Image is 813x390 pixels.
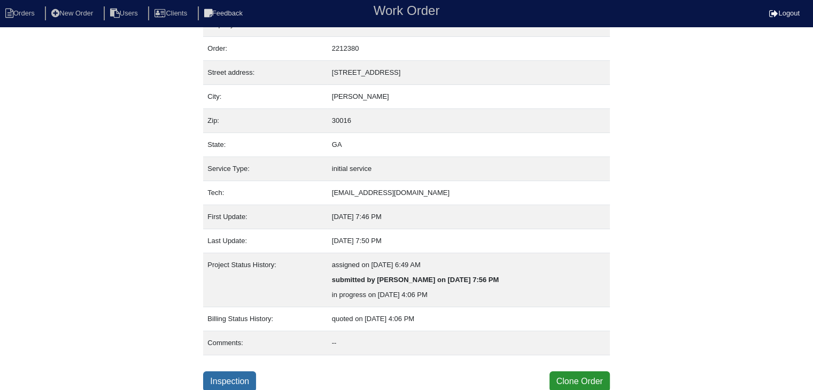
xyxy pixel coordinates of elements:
[332,311,606,326] div: quoted on [DATE] 4:06 PM
[148,6,196,21] li: Clients
[328,61,610,85] td: [STREET_ADDRESS]
[45,9,102,17] a: New Order
[328,331,610,355] td: --
[203,61,327,85] td: Street address:
[328,157,610,181] td: initial service
[203,253,327,307] td: Project Status History:
[328,181,610,205] td: [EMAIL_ADDRESS][DOMAIN_NAME]
[328,109,610,133] td: 30016
[104,6,146,21] li: Users
[203,133,327,157] td: State:
[203,331,327,355] td: Comments:
[328,37,610,61] td: 2212380
[328,85,610,109] td: [PERSON_NAME]
[332,287,606,302] div: in progress on [DATE] 4:06 PM
[328,133,610,157] td: GA
[45,6,102,21] li: New Order
[332,258,606,272] div: assigned on [DATE] 6:49 AM
[328,205,610,229] td: [DATE] 7:46 PM
[328,229,610,253] td: [DATE] 7:50 PM
[203,37,327,61] td: Order:
[203,85,327,109] td: City:
[203,307,327,331] td: Billing Status History:
[332,272,606,287] div: submitted by [PERSON_NAME] on [DATE] 7:56 PM
[203,181,327,205] td: Tech:
[769,9,800,17] a: Logout
[203,229,327,253] td: Last Update:
[148,9,196,17] a: Clients
[104,9,146,17] a: Users
[198,6,251,21] li: Feedback
[203,109,327,133] td: Zip:
[203,157,327,181] td: Service Type:
[203,205,327,229] td: First Update:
